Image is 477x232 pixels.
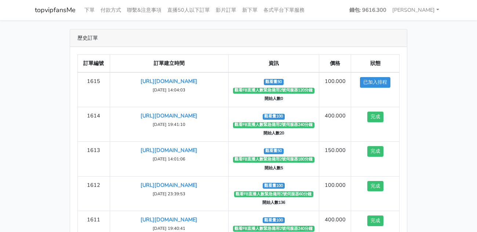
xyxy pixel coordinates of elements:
a: 各式平台下單服務 [261,3,307,17]
small: [DATE] 23:39:53 [153,191,185,197]
th: 資訊 [229,55,319,73]
td: 1614 [78,107,110,142]
a: 直播50人以下訂單 [164,3,213,17]
a: 新下單 [239,3,261,17]
span: 開始人數5 [263,165,285,171]
small: [DATE] 14:01:06 [153,156,185,162]
a: [URL][DOMAIN_NAME] [141,146,197,154]
div: 歷史訂單 [70,29,407,47]
span: 觀看量50 [264,79,284,85]
button: 完成 [367,146,383,157]
a: [URL][DOMAIN_NAME] [141,181,197,189]
a: topvipfansMe [35,3,76,17]
th: 價格 [319,55,351,73]
button: 完成 [367,181,383,192]
a: 下單 [81,3,98,17]
span: 觀看量50 [264,148,284,154]
td: 100.000 [319,176,351,211]
a: [PERSON_NAME] [389,3,442,17]
small: [DATE] 19:40:41 [153,225,185,231]
td: 1613 [78,142,110,176]
th: 狀態 [351,55,400,73]
button: 完成 [367,112,383,122]
span: 觀看FB直播人數緊急備用2號伺服器240分鐘 [233,226,314,232]
span: 觀看FB直播人數緊急備用2號伺服器120分鐘 [233,88,314,94]
span: 開始人數136 [261,200,287,206]
td: 1612 [78,176,110,211]
span: 觀看量100 [263,217,285,223]
small: [DATE] 19:41:10 [153,122,185,127]
a: 聯繫&注意事項 [124,3,164,17]
a: [URL][DOMAIN_NAME] [141,77,197,85]
span: 觀看FB直播人數緊急備用2號伺服器240分鐘 [233,122,314,128]
a: [URL][DOMAIN_NAME] [141,216,197,223]
th: 訂單編號 [78,55,110,73]
th: 訂單建立時間 [110,55,228,73]
strong: 錢包: 9616.300 [349,6,386,14]
span: 觀看FB直播人數緊急備用2號伺服器180分鐘 [233,157,314,163]
a: 影片訂單 [213,3,239,17]
span: 觀看量100 [263,114,285,120]
td: 100.000 [319,72,351,107]
a: 付款方式 [98,3,124,17]
a: 錢包: 9616.300 [346,3,389,17]
button: 完成 [367,215,383,226]
td: 400.000 [319,107,351,142]
td: 1615 [78,72,110,107]
span: 開始人數0 [263,96,285,102]
span: 觀看量100 [263,183,285,189]
span: 觀看FB直播人數緊急備用2號伺服器60分鐘 [234,191,313,197]
button: 已加入排程 [360,77,390,88]
td: 150.000 [319,142,351,176]
span: 開始人數20 [262,131,286,137]
small: [DATE] 14:04:03 [153,87,185,93]
a: [URL][DOMAIN_NAME] [141,112,197,119]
